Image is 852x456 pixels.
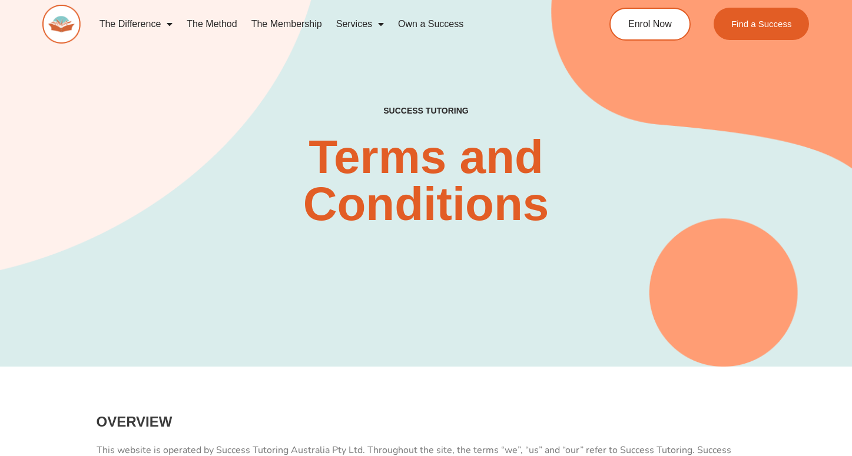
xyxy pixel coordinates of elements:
h4: SUCCESS TUTORING​ [313,106,540,116]
h2: Terms and Conditions [253,134,599,228]
a: Find a Success [714,8,810,40]
span: Enrol Now [628,19,672,29]
strong: OVERVIEW [97,414,173,430]
span: Find a Success [731,19,792,28]
a: The Difference [92,11,180,38]
a: Own a Success [391,11,470,38]
nav: Menu [92,11,566,38]
a: The Method [180,11,244,38]
a: The Membership [244,11,329,38]
a: Services [329,11,391,38]
a: Enrol Now [609,8,691,41]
